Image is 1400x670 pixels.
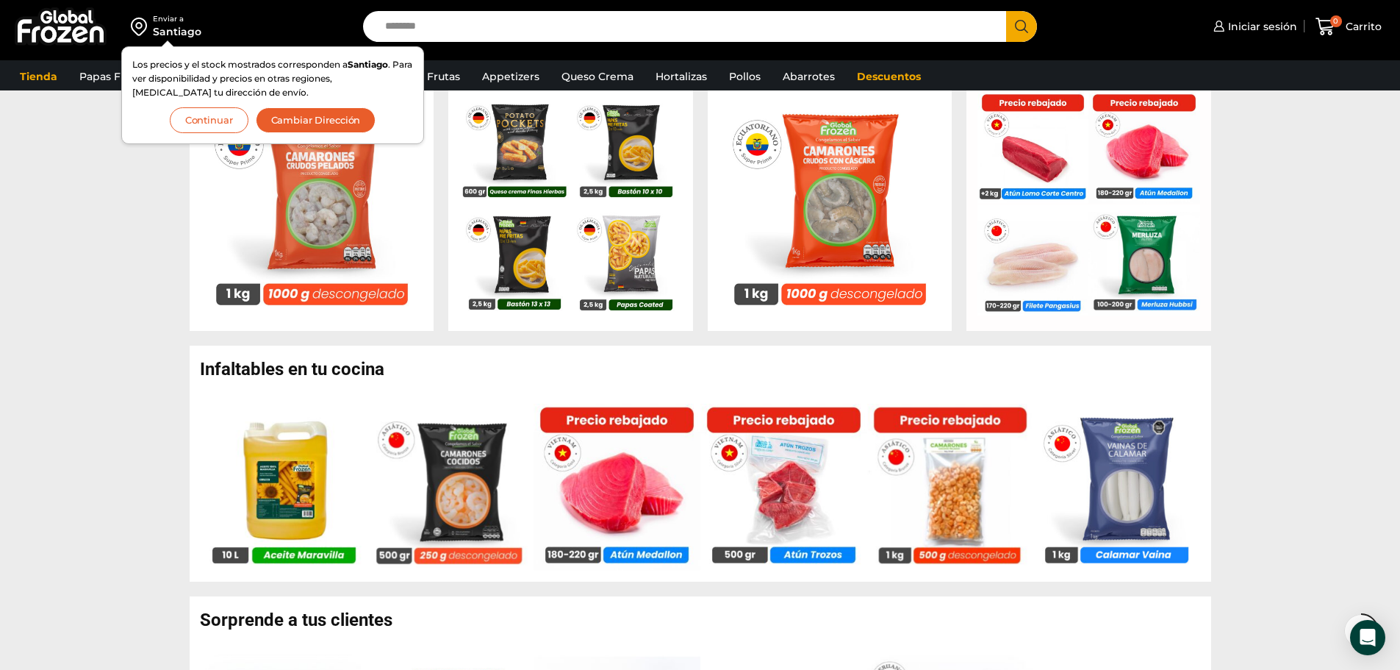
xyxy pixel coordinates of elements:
[475,63,547,90] a: Appetizers
[1210,12,1297,41] a: Iniciar sesión
[153,24,201,39] div: Santiago
[348,59,388,70] strong: Santiago
[131,14,153,39] img: address-field-icon.svg
[200,360,1211,378] h2: Infaltables en tu cocina
[1350,620,1385,655] div: Open Intercom Messenger
[132,57,413,100] p: Los precios y el stock mostrados corresponden a . Para ver disponibilidad y precios en otras regi...
[554,63,641,90] a: Queso Crema
[1330,15,1342,27] span: 0
[850,63,928,90] a: Descuentos
[722,63,768,90] a: Pollos
[200,611,1211,629] h2: Sorprende a tus clientes
[1312,10,1385,44] a: 0 Carrito
[170,107,248,133] button: Continuar
[256,107,376,133] button: Cambiar Dirección
[12,63,65,90] a: Tienda
[1224,19,1297,34] span: Iniciar sesión
[72,63,151,90] a: Papas Fritas
[153,14,201,24] div: Enviar a
[648,63,714,90] a: Hortalizas
[1342,19,1382,34] span: Carrito
[1006,11,1037,42] button: Search button
[775,63,842,90] a: Abarrotes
